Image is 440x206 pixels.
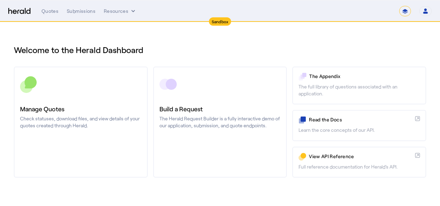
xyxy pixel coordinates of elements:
a: The AppendixThe full library of questions associated with an application. [292,67,426,104]
a: Read the DocsLearn the core concepts of our API. [292,110,426,141]
div: Sandbox [209,17,231,26]
p: Read the Docs [309,116,412,123]
p: Learn the core concepts of our API. [299,127,420,134]
button: Resources dropdown menu [104,8,137,15]
a: Manage QuotesCheck statuses, download files, and view details of your quotes created through Herald. [14,67,148,178]
h3: Build a Request [159,104,281,114]
h1: Welcome to the Herald Dashboard [14,44,426,55]
p: Check statuses, download files, and view details of your quotes created through Herald. [20,115,141,129]
a: View API ReferenceFull reference documentation for Herald's API. [292,147,426,178]
div: Submissions [67,8,95,15]
p: The full library of questions associated with an application. [299,83,420,97]
p: The Herald Request Builder is a fully interactive demo of our application, submission, and quote ... [159,115,281,129]
div: Quotes [42,8,58,15]
h3: Manage Quotes [20,104,141,114]
a: Build a RequestThe Herald Request Builder is a fully interactive demo of our application, submiss... [153,67,287,178]
p: The Appendix [309,73,420,80]
p: View API Reference [309,153,412,160]
p: Full reference documentation for Herald's API. [299,163,420,170]
img: Herald Logo [8,8,30,15]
